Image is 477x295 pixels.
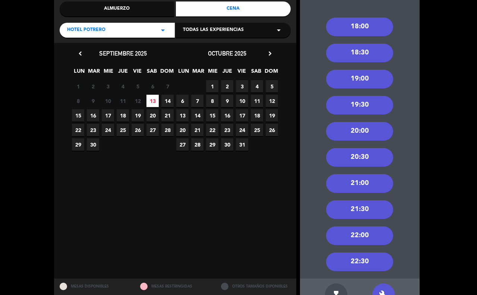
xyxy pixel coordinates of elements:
span: 31 [236,138,248,151]
span: 13 [146,95,159,107]
span: 21 [191,124,203,136]
span: 9 [221,95,233,107]
span: 27 [146,124,159,136]
span: 18 [251,109,263,122]
span: 5 [266,80,278,92]
span: 8 [72,95,84,107]
span: 16 [221,109,233,122]
span: VIE [131,67,143,79]
span: 19 [266,109,278,122]
span: 4 [251,80,263,92]
span: 5 [132,80,144,92]
span: 17 [236,109,248,122]
div: 19:00 [326,70,393,88]
span: 21 [161,109,174,122]
span: octubre 2025 [208,50,246,57]
span: 6 [146,80,159,92]
i: chevron_right [266,50,274,57]
span: Hotel Potrero [67,26,105,34]
div: 21:00 [326,174,393,193]
span: 25 [117,124,129,136]
span: DOM [265,67,277,79]
span: 9 [87,95,99,107]
div: 19:30 [326,96,393,114]
span: 27 [176,138,189,151]
span: 30 [221,138,233,151]
span: MIE [206,67,219,79]
div: MESAS RESTRINGIDAS [135,279,215,295]
i: chevron_left [76,50,84,57]
span: JUE [117,67,129,79]
span: 20 [146,109,159,122]
span: 20 [176,124,189,136]
span: 23 [87,124,99,136]
span: 2 [87,80,99,92]
span: 7 [191,95,203,107]
span: 11 [117,95,129,107]
span: 12 [132,95,144,107]
span: SAB [250,67,262,79]
span: 3 [102,80,114,92]
span: LUN [73,67,85,79]
span: JUE [221,67,233,79]
span: 22 [72,124,84,136]
i: arrow_drop_down [274,26,283,35]
span: 16 [87,109,99,122]
span: septiembre 2025 [99,50,147,57]
span: 30 [87,138,99,151]
span: 15 [206,109,218,122]
span: 13 [176,109,189,122]
span: 22 [206,124,218,136]
span: SAB [146,67,158,79]
span: 19 [132,109,144,122]
div: 22:00 [326,226,393,245]
div: OTROS TAMAÑOS DIPONIBLES [215,279,296,295]
div: 18:00 [326,18,393,36]
span: 2 [221,80,233,92]
span: 14 [161,95,174,107]
span: LUN [177,67,190,79]
span: 8 [206,95,218,107]
span: 29 [72,138,84,151]
span: 26 [266,124,278,136]
div: 21:30 [326,200,393,219]
div: 20:30 [326,148,393,167]
span: 7 [161,80,174,92]
span: 12 [266,95,278,107]
span: 24 [236,124,248,136]
span: MAR [192,67,204,79]
span: DOM [160,67,173,79]
div: MESAS DISPONIBLES [54,279,135,295]
span: 3 [236,80,248,92]
span: 1 [206,80,218,92]
span: 15 [72,109,84,122]
div: 22:30 [326,252,393,271]
span: 10 [102,95,114,107]
span: Todas las experiencias [183,26,244,34]
span: 26 [132,124,144,136]
span: 25 [251,124,263,136]
span: 1 [72,80,84,92]
span: 10 [236,95,248,107]
i: arrow_drop_down [158,26,167,35]
span: MIE [102,67,114,79]
div: 20:00 [326,122,393,141]
span: VIE [236,67,248,79]
span: 29 [206,138,218,151]
span: 28 [161,124,174,136]
div: Almuerzo [60,1,174,16]
span: MAR [88,67,100,79]
span: 11 [251,95,263,107]
span: 4 [117,80,129,92]
div: Cena [176,1,291,16]
span: 23 [221,124,233,136]
div: 18:30 [326,44,393,62]
span: 24 [102,124,114,136]
span: 6 [176,95,189,107]
span: 14 [191,109,203,122]
span: 28 [191,138,203,151]
span: 17 [102,109,114,122]
span: 18 [117,109,129,122]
